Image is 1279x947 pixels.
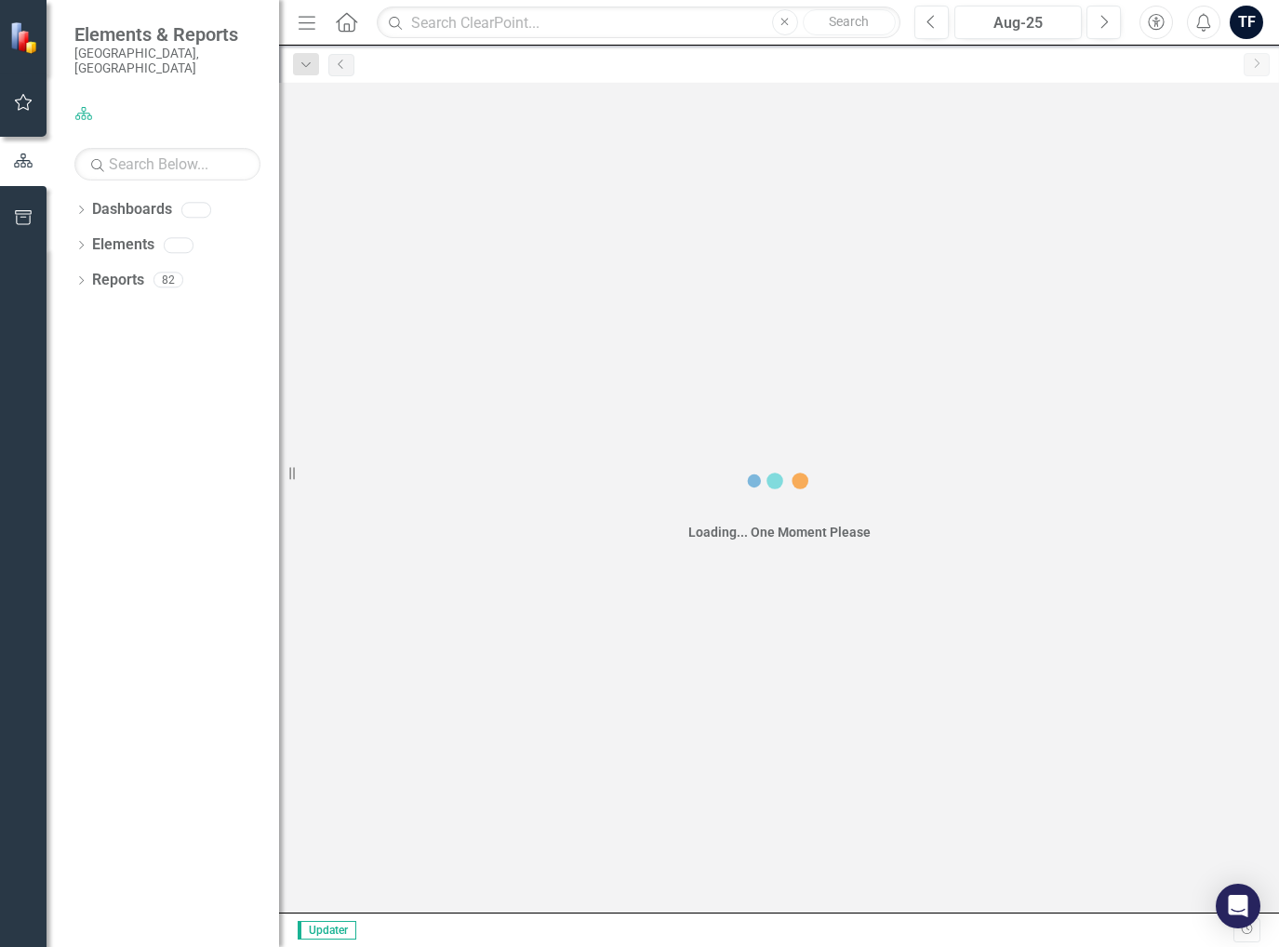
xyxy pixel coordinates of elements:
a: Dashboards [92,199,172,220]
div: Aug-25 [961,12,1076,34]
button: TF [1230,6,1263,39]
button: Search [803,9,896,35]
div: 82 [153,273,183,288]
button: Aug-25 [954,6,1083,39]
div: Open Intercom Messenger [1216,884,1260,928]
span: Search [829,14,869,29]
img: ClearPoint Strategy [9,21,42,54]
a: Reports [92,270,144,291]
div: Loading... One Moment Please [688,523,871,541]
small: [GEOGRAPHIC_DATA], [GEOGRAPHIC_DATA] [74,46,260,76]
input: Search Below... [74,148,260,180]
span: Elements & Reports [74,23,260,46]
input: Search ClearPoint... [377,7,899,39]
span: Updater [298,921,356,940]
a: Elements [92,234,154,256]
